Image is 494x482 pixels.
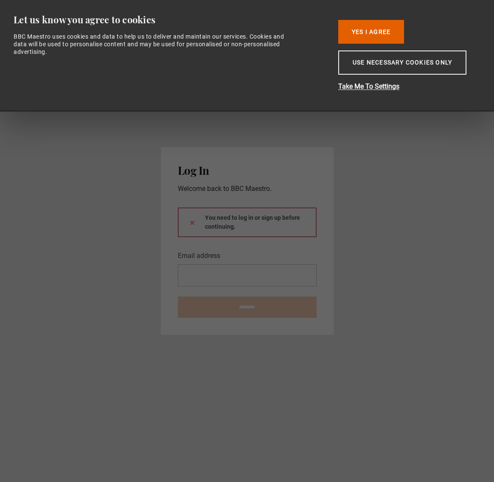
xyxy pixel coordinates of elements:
button: Yes I Agree [338,20,404,44]
button: Take Me To Settings [338,81,474,92]
label: Email address [178,251,220,261]
p: Welcome back to BBC Maestro. [178,184,317,194]
div: You need to log in or sign up before continuing. [178,207,317,237]
button: Use necessary cookies only [338,50,466,75]
div: Let us know you agree to cookies [14,14,325,26]
h2: Log In [178,164,317,177]
div: BBC Maestro uses cookies and data to help us to deliver and maintain our services. Cookies and da... [14,33,294,56]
